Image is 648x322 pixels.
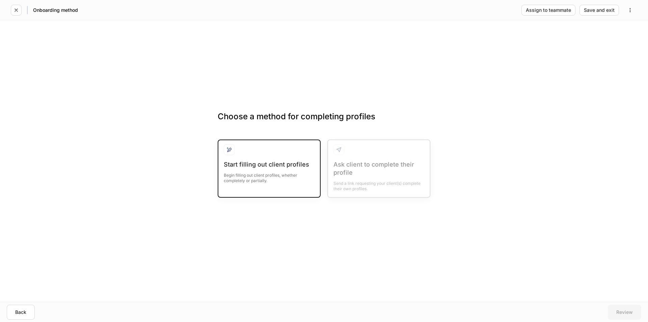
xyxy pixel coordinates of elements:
[33,7,78,14] h5: Onboarding method
[579,5,619,16] button: Save and exit
[584,8,615,13] div: Save and exit
[224,160,315,169] div: Start filling out client profiles
[526,8,571,13] div: Assign to teammate
[224,169,315,183] div: Begin filling out client profiles, whether completely or partially.
[7,305,35,320] button: Back
[15,310,26,315] div: Back
[218,111,430,133] h3: Choose a method for completing profiles
[521,5,575,16] button: Assign to teammate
